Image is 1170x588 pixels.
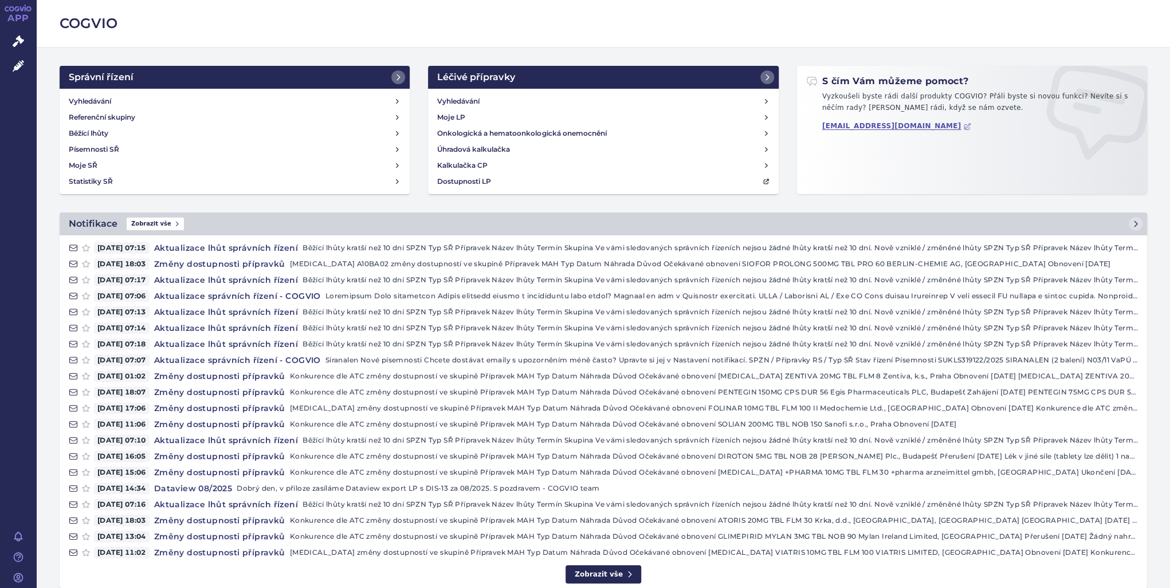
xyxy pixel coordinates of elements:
[150,435,303,446] h4: Aktualizace lhůt správních řízení
[303,435,1138,446] p: Běžící lhůty kratší než 10 dní SPZN Typ SŘ Přípravek Název lhůty Termín Skupina Ve vámi sledovaný...
[69,128,108,139] h4: Běžící lhůty
[69,96,111,107] h4: Vyhledávání
[94,274,150,286] span: [DATE] 07:17
[150,386,290,398] h4: Změny dostupnosti přípravků
[94,483,150,494] span: [DATE] 14:34
[150,274,303,286] h4: Aktualizace lhůt správních řízení
[94,531,150,542] span: [DATE] 13:04
[150,306,303,318] h4: Aktualizace lhůt správních řízení
[94,402,150,414] span: [DATE] 17:06
[94,386,150,398] span: [DATE] 18:07
[303,306,1138,318] p: Běžící lhůty kratší než 10 dní SPZN Typ SŘ Přípravek Název lhůty Termín Skupina Ve vámi sledovaný...
[150,322,303,334] h4: Aktualizace lhůt správních řízení
[290,531,1138,542] p: Konkurence dle ATC změny dostupností ve skupině Přípravek MAH Typ Datum Náhrada Důvod Očekávané o...
[290,515,1138,526] p: Konkurence dle ATC změny dostupností ve skupině Přípravek MAH Typ Datum Náhrada Důvod Očekávané o...
[127,218,184,230] span: Zobrazit vše
[237,483,1138,494] p: Dobrý den, v příloze zasíláme Dataview export LP s DIS-13 za 08/2025. S pozdravem - COGVIO team
[94,306,150,318] span: [DATE] 07:13
[566,565,641,584] a: Zobrazit vše
[325,290,1138,302] p: Loremipsum Dolo sitametcon Adipis elitsedd eiusmo t incididuntu labo etdol? Magnaal en adm v Quis...
[69,160,97,171] h4: Moje SŘ
[150,451,290,462] h4: Změny dostupnosti přípravků
[150,338,303,350] h4: Aktualizace lhůt správních řízení
[325,354,1138,366] p: Siranalen Nové písemnosti Chcete dostávat emaily s upozorněním méně často? Upravte si jej v Nasta...
[150,531,290,542] h4: Změny dostupnosti přípravků
[290,451,1138,462] p: Konkurence dle ATC změny dostupností ve skupině Přípravek MAH Typ Datum Náhrada Důvod Očekávané o...
[806,91,1138,118] p: Vyzkoušeli byste rádi další produkty COGVIO? Přáli byste si novou funkci? Nevíte si s něčím rady?...
[60,66,410,89] a: Správní řízení
[94,322,150,334] span: [DATE] 07:14
[94,435,150,446] span: [DATE] 07:10
[303,322,1138,334] p: Běžící lhůty kratší než 10 dní SPZN Typ SŘ Přípravek Název lhůty Termín Skupina Ve vámi sledovaný...
[150,499,303,510] h4: Aktualizace lhůt správních řízení
[428,66,778,89] a: Léčivé přípravky
[150,354,325,366] h4: Aktualizace správních řízení - COGVIO
[290,258,1138,270] p: [MEDICAL_DATA] A10BA02 změny dostupností ve skupině Přípravek MAH Typ Datum Náhrada Důvod Očekáva...
[94,451,150,462] span: [DATE] 16:05
[433,93,774,109] a: Vyhledávání
[94,370,150,382] span: [DATE] 01:02
[433,125,774,141] a: Onkologická a hematoonkologická onemocnění
[806,75,969,88] h2: S čím Vám můžeme pomoct?
[94,547,150,558] span: [DATE] 11:02
[64,173,405,190] a: Statistiky SŘ
[94,258,150,270] span: [DATE] 18:03
[69,112,135,123] h4: Referenční skupiny
[150,242,303,254] h4: Aktualizace lhůt správních řízení
[290,419,1138,430] p: Konkurence dle ATC změny dostupností ve skupině Přípravek MAH Typ Datum Náhrada Důvod Očekávané o...
[290,370,1138,382] p: Konkurence dle ATC změny dostupností ve skupině Přípravek MAH Typ Datum Náhrada Důvod Očekávané o...
[150,467,290,478] h4: Změny dostupnosti přípravků
[433,141,774,157] a: Úhradová kalkulačka
[437,112,465,123] h4: Moje LP
[437,160,488,171] h4: Kalkulačka CP
[94,499,150,510] span: [DATE] 07:16
[433,173,774,190] a: Dostupnosti LP
[150,547,290,558] h4: Změny dostupnosti přípravků
[94,515,150,526] span: [DATE] 18:03
[150,290,325,302] h4: Aktualizace správních řízení - COGVIO
[433,157,774,173] a: Kalkulačka CP
[290,467,1138,478] p: Konkurence dle ATC změny dostupností ve skupině Přípravek MAH Typ Datum Náhrada Důvod Očekávané o...
[290,402,1138,414] p: [MEDICAL_DATA] změny dostupností ve skupině Přípravek MAH Typ Datum Náhrada Důvod Očekávané obnov...
[437,176,491,187] h4: Dostupnosti LP
[822,122,972,131] a: [EMAIL_ADDRESS][DOMAIN_NAME]
[64,125,405,141] a: Běžící lhůty
[437,144,510,155] h4: Úhradová kalkulačka
[69,70,134,84] h2: Správní řízení
[69,217,117,231] h2: Notifikace
[150,258,290,270] h4: Změny dostupnosti přípravků
[94,290,150,302] span: [DATE] 07:06
[94,338,150,350] span: [DATE] 07:18
[303,499,1138,510] p: Běžící lhůty kratší než 10 dní SPZN Typ SŘ Přípravek Název lhůty Termín Skupina Ve vámi sledovaný...
[290,547,1138,558] p: [MEDICAL_DATA] změny dostupností ve skupině Přípravek MAH Typ Datum Náhrada Důvod Očekávané obnov...
[64,109,405,125] a: Referenční skupiny
[303,338,1138,350] p: Běžící lhůty kratší než 10 dní SPZN Typ SŘ Přípravek Název lhůty Termín Skupina Ve vámi sledovaný...
[94,467,150,478] span: [DATE] 15:06
[150,515,290,526] h4: Změny dostupnosti přípravků
[303,274,1138,286] p: Běžící lhůty kratší než 10 dní SPZN Typ SŘ Přípravek Název lhůty Termín Skupina Ve vámi sledovaný...
[94,419,150,430] span: [DATE] 11:06
[94,242,150,254] span: [DATE] 07:15
[437,70,515,84] h2: Léčivé přípravky
[150,402,290,414] h4: Změny dostupnosti přípravků
[150,483,237,494] h4: Dataview 08/2025
[64,157,405,173] a: Moje SŘ
[437,96,480,107] h4: Vyhledávání
[64,141,405,157] a: Písemnosti SŘ
[69,144,119,155] h4: Písemnosti SŘ
[60,14,1147,33] h2: COGVIO
[94,354,150,366] span: [DATE] 07:07
[60,212,1147,235] a: NotifikaceZobrazit vše
[433,109,774,125] a: Moje LP
[64,93,405,109] a: Vyhledávání
[290,386,1138,398] p: Konkurence dle ATC změny dostupností ve skupině Přípravek MAH Typ Datum Náhrada Důvod Očekávané o...
[150,370,290,382] h4: Změny dostupnosti přípravků
[69,176,113,187] h4: Statistiky SŘ
[150,419,290,430] h4: Změny dostupnosti přípravků
[437,128,606,139] h4: Onkologická a hematoonkologická onemocnění
[303,242,1138,254] p: Běžící lhůty kratší než 10 dní SPZN Typ SŘ Přípravek Název lhůty Termín Skupina Ve vámi sledovaný...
